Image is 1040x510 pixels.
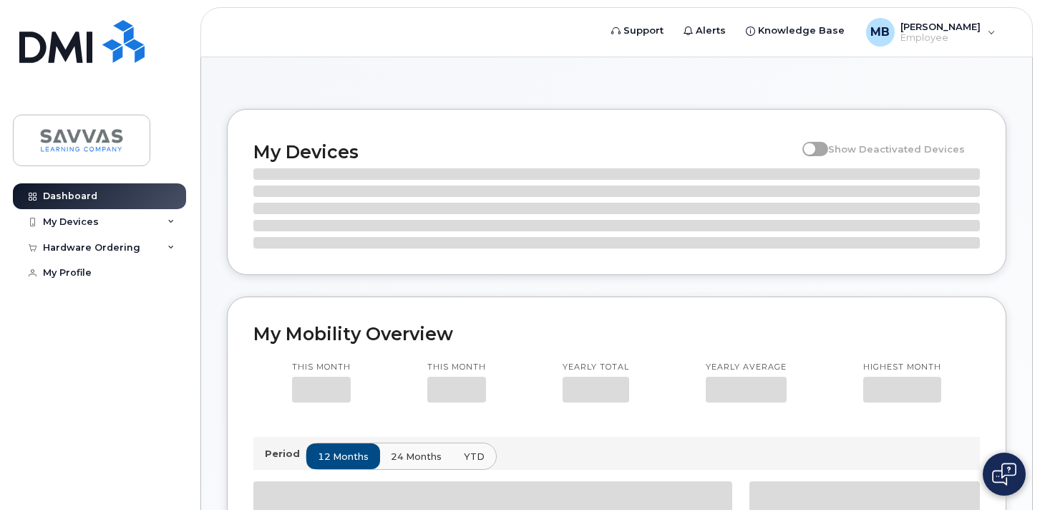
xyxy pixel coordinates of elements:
p: Yearly total [563,362,629,373]
p: Highest month [863,362,941,373]
span: Show Deactivated Devices [828,143,965,155]
p: Period [265,447,306,461]
p: This month [427,362,486,373]
h2: My Devices [253,141,795,163]
span: 24 months [391,450,442,463]
span: YTD [464,450,485,463]
p: This month [292,362,351,373]
img: Open chat [992,463,1016,486]
input: Show Deactivated Devices [802,135,814,147]
p: Yearly average [706,362,787,373]
h2: My Mobility Overview [253,323,980,345]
